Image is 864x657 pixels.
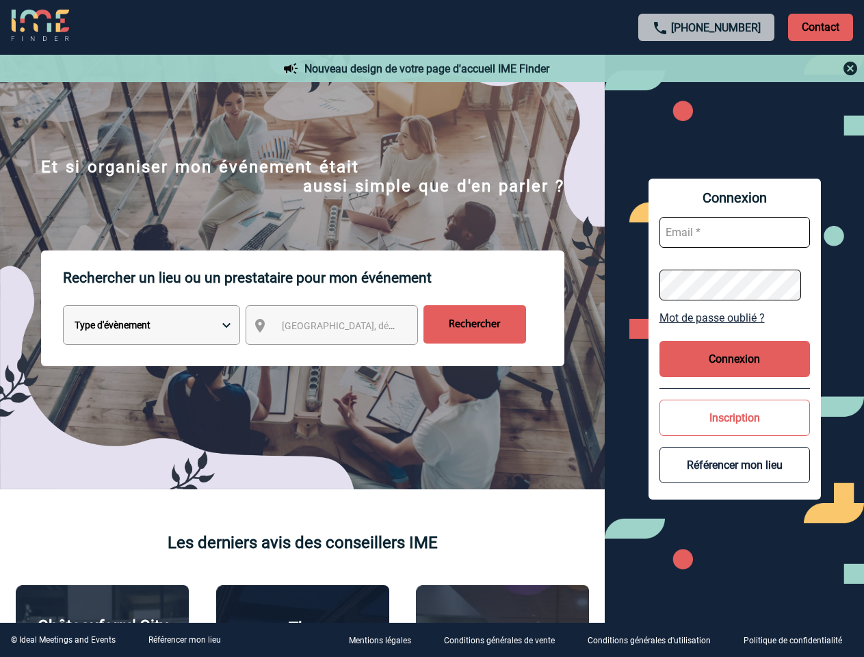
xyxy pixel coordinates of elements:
button: Inscription [659,400,810,436]
p: Conditions générales d'utilisation [588,636,711,646]
a: Politique de confidentialité [733,634,864,647]
p: The [GEOGRAPHIC_DATA] [224,619,382,657]
p: Agence 2ISD [456,620,549,639]
a: Mot de passe oublié ? [659,311,810,324]
a: Conditions générales de vente [433,634,577,647]
div: © Ideal Meetings and Events [11,635,116,645]
span: Connexion [659,190,810,206]
p: Conditions générales de vente [444,636,555,646]
p: Mentions légales [349,636,411,646]
input: Email * [659,217,810,248]
a: Conditions générales d'utilisation [577,634,733,647]
button: Connexion [659,341,810,377]
button: Référencer mon lieu [659,447,810,483]
a: [PHONE_NUMBER] [671,21,761,34]
a: Référencer mon lieu [148,635,221,645]
p: Contact [788,14,853,41]
a: Mentions légales [338,634,433,647]
p: Châteauform' City [GEOGRAPHIC_DATA] [23,617,181,655]
p: Politique de confidentialité [744,636,842,646]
